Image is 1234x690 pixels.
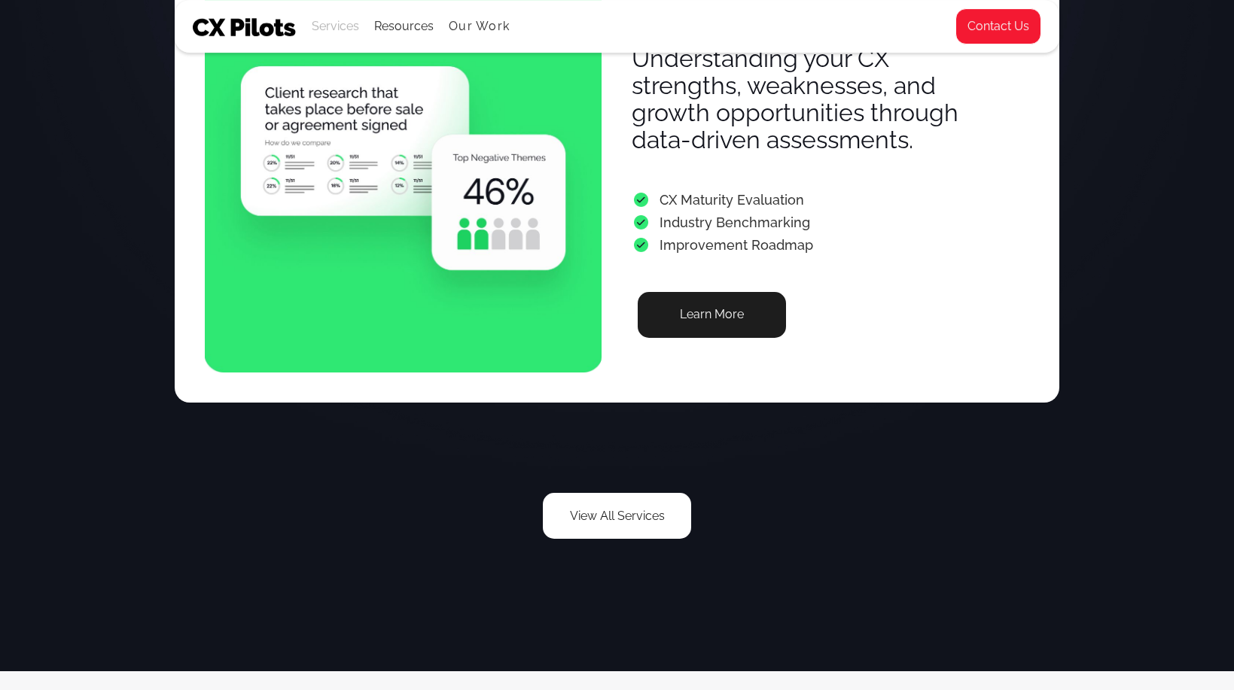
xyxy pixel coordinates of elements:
h3: Understanding your CX strengths, weaknesses, and growth opportunities through data-driven assessm... [632,45,999,154]
div: Resources [374,1,434,52]
span: • [632,238,651,252]
div: Improvement Roadmap [632,234,813,257]
div: Industry Benchmarking [632,211,813,234]
div: Services [312,1,359,52]
a: Learn More [638,292,786,338]
a: View All Services [543,493,691,539]
a: Contact Us [955,8,1041,44]
div: Resources [374,16,434,37]
a: Our Work [449,20,510,33]
div: Services [312,16,359,37]
div: CX Maturity Evaluation [632,189,813,211]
